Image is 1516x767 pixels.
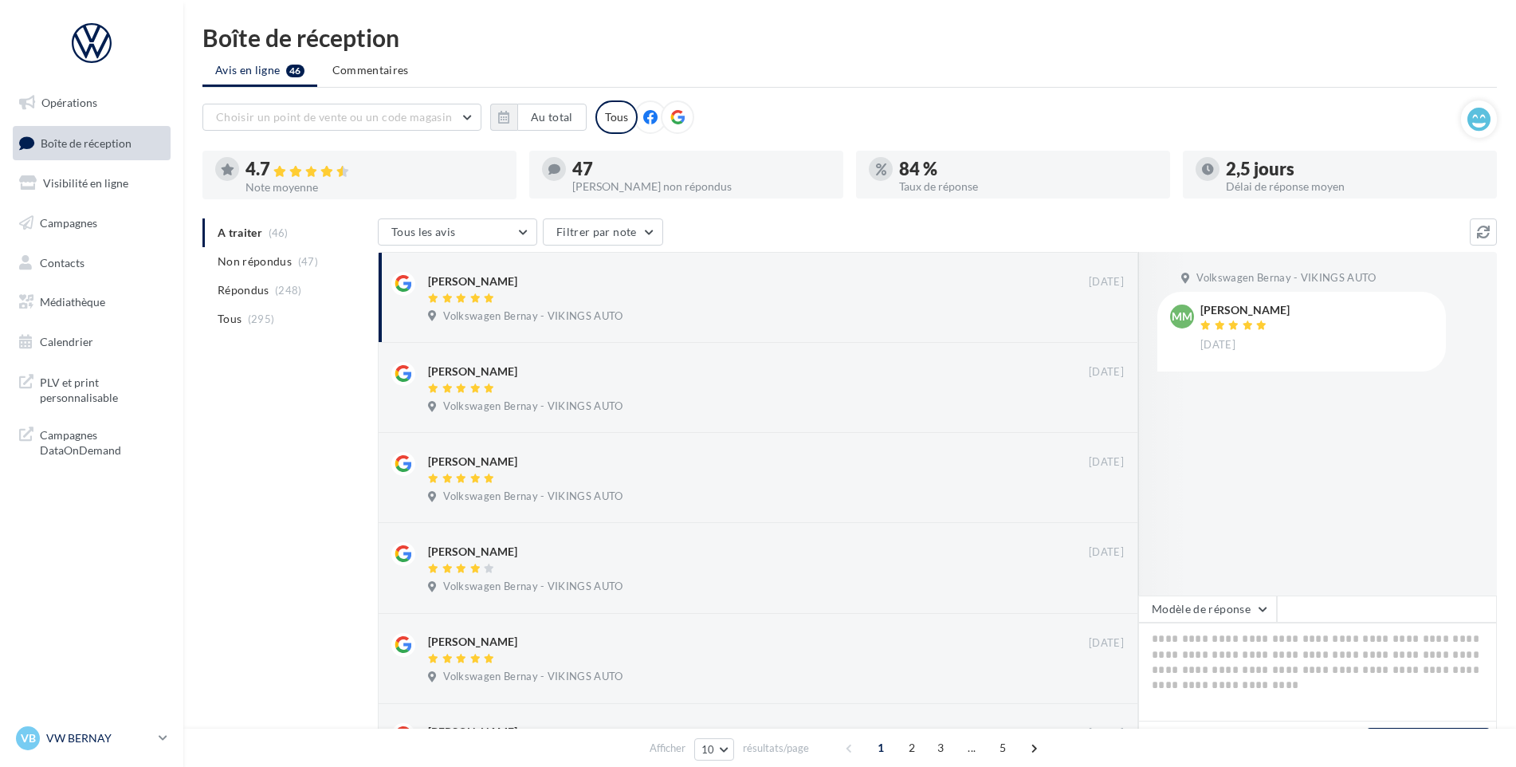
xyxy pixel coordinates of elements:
[490,104,587,131] button: Au total
[10,206,174,240] a: Campagnes
[10,285,174,319] a: Médiathèque
[41,136,132,149] span: Boîte de réception
[1226,181,1484,192] div: Délai de réponse moyen
[595,100,638,134] div: Tous
[1089,365,1124,380] span: [DATE]
[391,225,456,238] span: Tous les avis
[572,181,831,192] div: [PERSON_NAME] non répondus
[928,735,953,761] span: 3
[43,176,128,190] span: Visibilité en ligne
[428,724,517,740] div: [PERSON_NAME]
[41,96,97,109] span: Opérations
[1196,271,1376,285] span: Volkswagen Bernay - VIKINGS AUTO
[443,490,623,504] span: Volkswagen Bernay - VIKINGS AUTO
[443,399,623,414] span: Volkswagen Bernay - VIKINGS AUTO
[743,741,809,756] span: résultats/page
[40,255,84,269] span: Contacts
[543,218,663,246] button: Filtrer par note
[10,126,174,160] a: Boîte de réception
[899,160,1157,178] div: 84 %
[428,273,517,289] div: [PERSON_NAME]
[443,580,623,594] span: Volkswagen Bernay - VIKINGS AUTO
[10,325,174,359] a: Calendrier
[1138,596,1277,623] button: Modèle de réponse
[1200,338,1235,352] span: [DATE]
[428,454,517,470] div: [PERSON_NAME]
[10,86,174,120] a: Opérations
[1089,545,1124,560] span: [DATE]
[40,424,164,458] span: Campagnes DataOnDemand
[245,182,504,193] div: Note moyenne
[1089,275,1124,289] span: [DATE]
[428,634,517,650] div: [PERSON_NAME]
[10,167,174,200] a: Visibilité en ligne
[990,735,1015,761] span: 5
[202,26,1497,49] div: Boîte de réception
[428,544,517,560] div: [PERSON_NAME]
[46,730,152,746] p: VW BERNAY
[694,738,735,761] button: 10
[1200,305,1290,316] div: [PERSON_NAME]
[428,364,517,380] div: [PERSON_NAME]
[959,735,984,761] span: ...
[218,282,269,298] span: Répondus
[202,104,481,131] button: Choisir un point de vente ou un code magasin
[248,313,275,325] span: (295)
[218,254,292,269] span: Non répondus
[10,365,174,412] a: PLV et print personnalisable
[378,218,537,246] button: Tous les avis
[443,670,623,684] span: Volkswagen Bernay - VIKINGS AUTO
[40,295,105,309] span: Médiathèque
[1089,636,1124,651] span: [DATE]
[275,284,302,297] span: (248)
[40,216,97,230] span: Campagnes
[899,181,1157,192] div: Taux de réponse
[517,104,587,131] button: Au total
[1089,455,1124,470] span: [DATE]
[1172,309,1192,324] span: MM
[1226,160,1484,178] div: 2,5 jours
[245,160,504,179] div: 4.7
[10,246,174,280] a: Contacts
[868,735,893,761] span: 1
[443,309,623,324] span: Volkswagen Bernay - VIKINGS AUTO
[701,743,715,756] span: 10
[216,110,452,124] span: Choisir un point de vente ou un code magasin
[21,730,36,746] span: VB
[899,735,925,761] span: 2
[650,741,685,756] span: Afficher
[40,372,164,406] span: PLV et print personnalisable
[13,723,171,753] a: VB VW BERNAY
[332,63,409,77] span: Commentaires
[40,335,93,348] span: Calendrier
[10,418,174,465] a: Campagnes DataOnDemand
[1089,726,1124,741] span: [DATE]
[572,160,831,178] div: 47
[218,311,242,327] span: Tous
[298,255,318,268] span: (47)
